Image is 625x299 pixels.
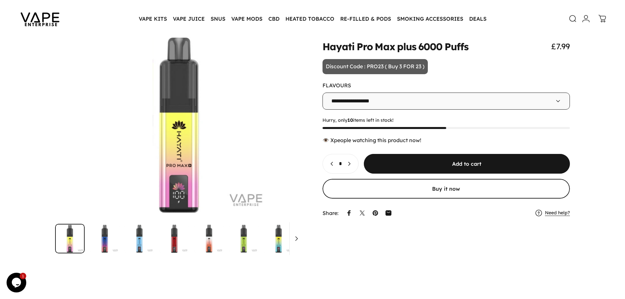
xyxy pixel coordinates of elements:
img: Hayati Pro Max Plus 6000 puffs vape [194,224,224,253]
button: Go to item [159,224,189,253]
button: Go to item [125,224,154,253]
button: Go to item [55,224,85,253]
button: Go to item [299,224,328,253]
summary: VAPE MODS [228,12,265,26]
button: Add to cart [364,154,570,174]
summary: VAPE JUICE [170,12,208,26]
summary: SNUS [208,12,228,26]
summary: SMOKING ACCESSORIES [394,12,466,26]
button: Go to item [264,224,293,253]
button: Open media 32 in modal [55,31,303,219]
button: Increase quantity for Hayati Pro Max plus 6000 Puffs [343,154,358,173]
media-gallery: Gallery Viewer [55,31,303,253]
img: Hayati Pro Max Plus 6000 puffs vape [159,224,189,253]
img: Hayati Pro Max Plus 6000 puffs vape [90,224,119,253]
p: Share: [323,210,339,216]
summary: VAPE KITS [136,12,170,26]
a: Need help? [545,210,570,216]
animate-element: Max [375,42,395,52]
img: Hayati Pro Max plus 6000 Puffs [55,224,85,253]
a: 0 items [595,11,610,26]
iframe: chat widget [7,273,28,292]
animate-element: Hayati [323,42,355,52]
button: Buy it now [323,179,570,199]
animate-element: Pro [357,42,373,52]
animate-element: Puffs [445,42,469,52]
label: FLAVOURS [323,82,351,89]
img: Vape Enterprise [10,3,70,34]
img: Hayati Pro Max Plus 6000 puffs vape [299,224,328,253]
button: Go to item [90,224,119,253]
button: Go to item [229,224,259,253]
summary: CBD [265,12,282,26]
div: 👁️ people watching this product now! [323,137,570,143]
button: Go to item [194,224,224,253]
nav: Primary [136,12,490,26]
button: Decrease quantity for Hayati Pro Max plus 6000 Puffs [323,154,338,173]
img: Hayati Pro Max Plus 6000 puffs vape [229,224,259,253]
span: £7.99 [551,41,570,51]
animate-element: 6000 [418,42,442,52]
summary: RE-FILLED & PODS [337,12,394,26]
img: Hayati Pro Max Plus 6000 puffs vape [125,224,154,253]
a: DEALS [466,12,490,26]
span: Hurry, only items left in stock! [323,117,570,123]
p: Discount Code : PRO23 ( Buy 3 FOR 23 ) [323,59,428,74]
strong: 10 [347,117,353,123]
img: Hayati Pro Max Plus 6000 puffs vape [264,224,293,253]
animate-element: plus [397,42,416,52]
summary: HEATED TOBACCO [282,12,337,26]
